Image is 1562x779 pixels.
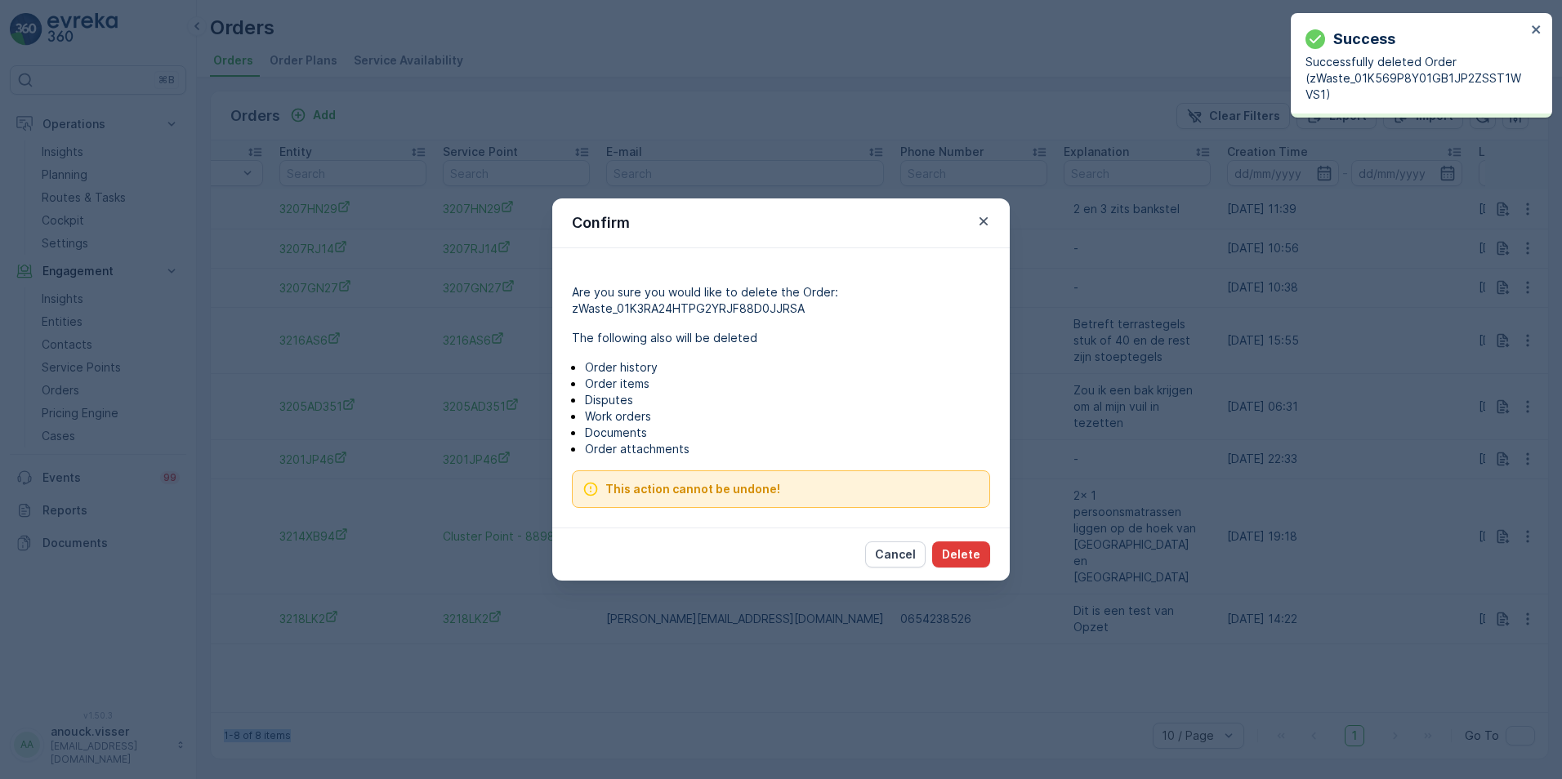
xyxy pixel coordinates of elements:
p: Delete [942,546,980,563]
p: Order attachments [585,441,990,457]
p: Confirm [572,211,630,234]
p: Cancel [875,546,916,563]
button: close [1531,23,1542,38]
p: Order history [585,359,990,376]
p: Successfully deleted Order (zWaste_01K569P8Y01GB1JP2ZSST1WVS1) [1305,54,1526,103]
p: The following also will be deleted [572,330,990,346]
p: Documents [585,425,990,441]
p: Success [1333,28,1395,51]
button: Delete [932,541,990,568]
button: Cancel [865,541,926,568]
p: Order items [585,376,990,392]
p: Work orders [585,408,990,425]
p: Are you sure you would like to delete the Order: zWaste_01K3RA24HTPG2YRJF88D0JJRSA [572,284,990,317]
p: Disputes [585,392,990,408]
span: This action cannot be undone! [605,481,780,497]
